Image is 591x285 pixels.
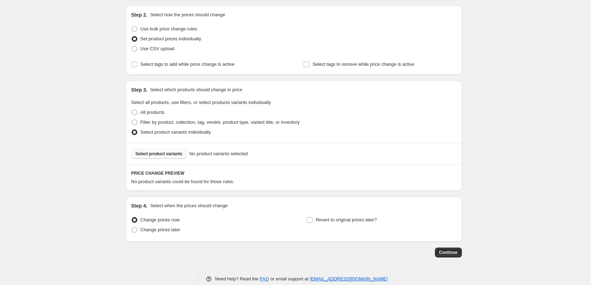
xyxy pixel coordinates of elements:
span: Select all products, use filters, or select products variants individually [131,100,271,105]
span: Change prices now [140,217,180,222]
span: Filter by product, collection, tag, vendor, product type, variant title, or inventory [140,120,300,125]
a: [EMAIL_ADDRESS][DOMAIN_NAME] [310,276,388,281]
span: Select tags to add while price change is active [140,62,235,67]
h2: Step 4. [131,202,148,209]
h2: Step 2. [131,11,148,18]
span: No product variants could be found for those rules. [131,179,234,184]
span: Select tags to remove while price change is active [312,62,414,67]
span: Change prices later [140,227,180,232]
span: Revert to original prices later? [316,217,377,222]
span: Set product prices individually [140,36,201,41]
h6: PRICE CHANGE PREVIEW [131,170,456,176]
span: or email support at [269,276,310,281]
button: Select product variants [131,149,187,159]
p: Select how the prices should change [150,11,225,18]
a: FAQ [260,276,269,281]
span: Continue [439,250,458,255]
h2: Step 3. [131,86,148,93]
button: Continue [435,248,462,257]
span: Need help? Read the [215,276,260,281]
p: Select when the prices should change [150,202,228,209]
span: Select product variants individually [140,129,211,135]
span: Use bulk price change rules [140,26,197,31]
span: All products [140,110,165,115]
span: Select product variants [136,151,183,157]
p: Select which products should change in price [150,86,242,93]
span: No product variants selected [189,150,248,157]
span: Use CSV upload [140,46,174,51]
